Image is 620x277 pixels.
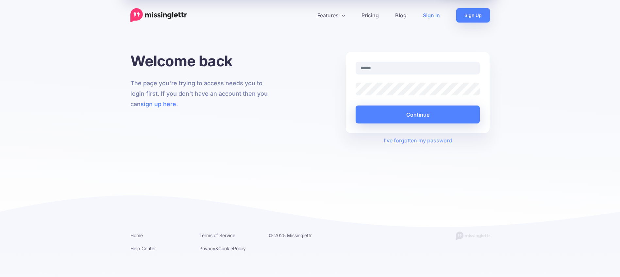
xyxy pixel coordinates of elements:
[199,244,259,253] li: & Policy
[141,101,176,107] a: sign up here
[199,233,235,238] a: Terms of Service
[387,8,415,23] a: Blog
[199,246,215,251] a: Privacy
[130,233,143,238] a: Home
[130,78,275,109] p: The page you're trying to access needs you to login first. If you don't have an account then you ...
[353,8,387,23] a: Pricing
[384,137,452,144] a: I've forgotten my password
[356,106,480,123] button: Continue
[218,246,233,251] a: Cookie
[130,52,275,70] h1: Welcome back
[269,231,328,239] li: © 2025 Missinglettr
[130,246,156,251] a: Help Center
[309,8,353,23] a: Features
[415,8,448,23] a: Sign In
[456,8,490,23] a: Sign Up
